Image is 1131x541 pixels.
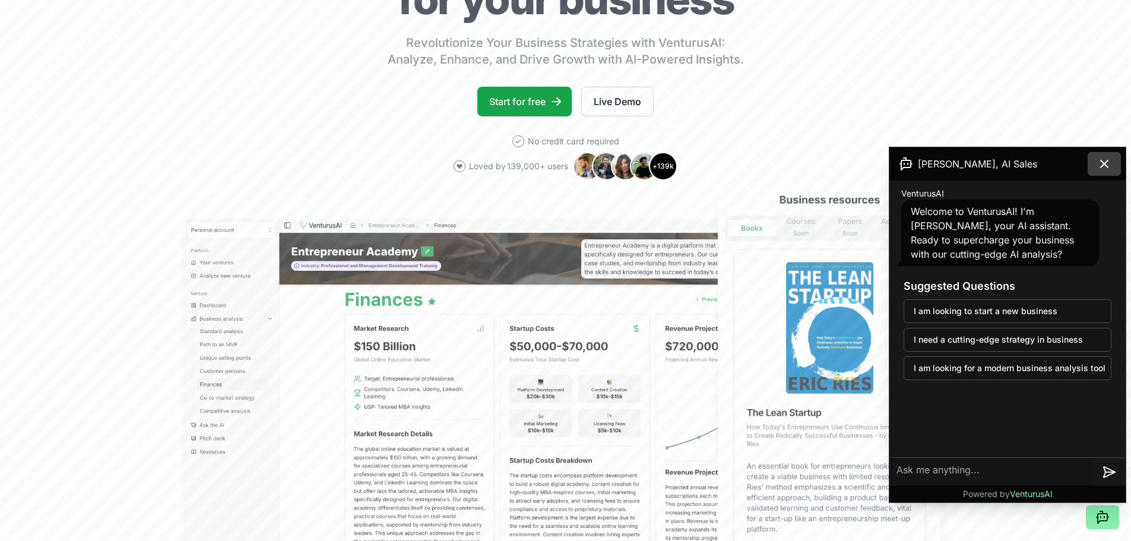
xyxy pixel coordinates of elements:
[630,152,658,181] img: Avatar 4
[611,152,639,181] img: Avatar 3
[918,157,1037,171] span: [PERSON_NAME], AI Sales
[477,87,572,116] a: Start for free
[592,152,620,181] img: Avatar 2
[573,152,601,181] img: Avatar 1
[904,278,1111,295] h3: Suggested Questions
[963,488,1053,500] p: Powered by
[911,205,1074,260] span: Welcome to VenturusAI! I'm [PERSON_NAME], your AI assistant. Ready to supercharge your business w...
[904,328,1111,352] button: I need a cutting-edge strategy in business
[581,87,654,116] a: Live Demo
[1010,489,1053,499] span: VenturusAI
[904,299,1111,323] button: I am looking to start a new business
[901,188,944,200] span: VenturusAI
[904,356,1111,380] button: I am looking for a modern business analysis tool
